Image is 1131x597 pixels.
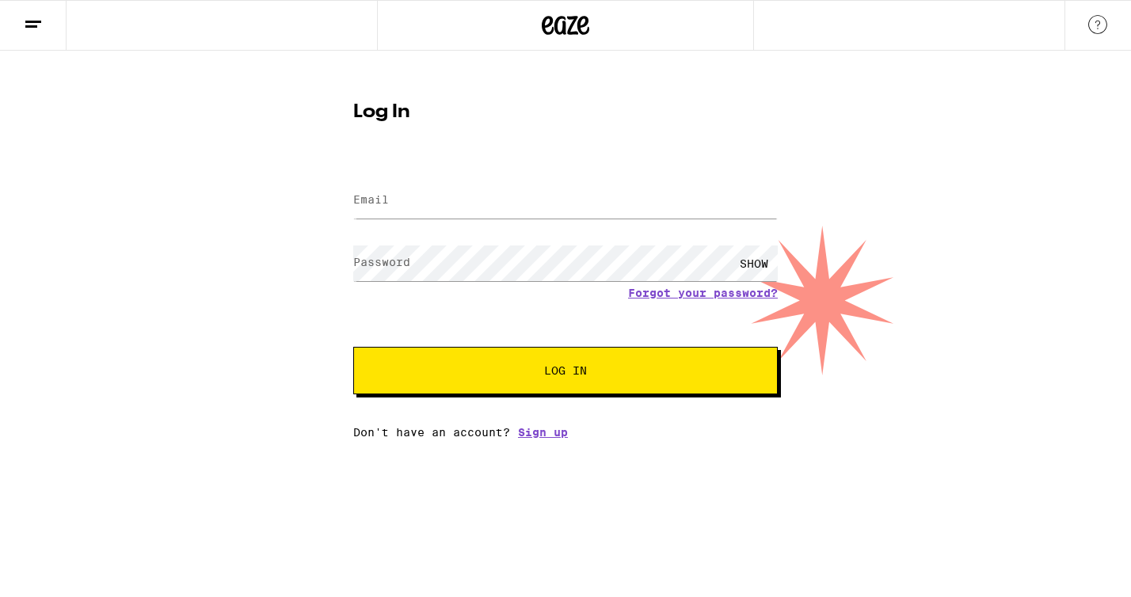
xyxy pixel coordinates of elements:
[353,347,778,394] button: Log In
[628,287,778,299] a: Forgot your password?
[353,256,410,268] label: Password
[544,365,587,376] span: Log In
[353,426,778,439] div: Don't have an account?
[353,103,778,122] h1: Log In
[518,426,568,439] a: Sign up
[353,193,389,206] label: Email
[353,183,778,219] input: Email
[730,245,778,281] div: SHOW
